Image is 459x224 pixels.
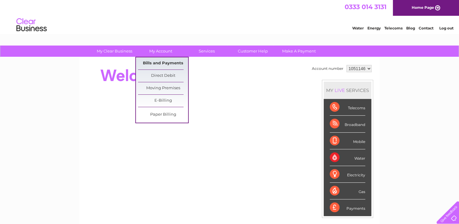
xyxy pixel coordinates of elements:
a: My Account [136,46,186,57]
img: logo.png [16,16,47,34]
a: My Clear Business [89,46,140,57]
a: Log out [439,26,453,30]
div: Gas [330,183,365,199]
a: Direct Debit [138,70,188,82]
a: Bills and Payments [138,57,188,70]
a: 0333 014 3131 [345,3,386,11]
a: Contact [419,26,434,30]
div: Payments [330,199,365,216]
div: Electricity [330,166,365,183]
a: Paper Billing [138,109,188,121]
a: Blog [406,26,415,30]
a: Services [182,46,232,57]
a: Customer Help [228,46,278,57]
a: Water [352,26,364,30]
div: MY SERVICES [324,82,371,99]
a: E-Billing [138,95,188,107]
div: Clear Business is a trading name of Verastar Limited (registered in [GEOGRAPHIC_DATA] No. 3667643... [86,3,373,29]
a: Telecoms [384,26,403,30]
a: Energy [367,26,381,30]
a: Make A Payment [274,46,324,57]
div: LIVE [333,87,346,93]
a: Moving Premises [138,82,188,94]
div: Water [330,149,365,166]
td: Account number [310,63,345,74]
div: Broadband [330,116,365,132]
div: Telecoms [330,99,365,116]
div: Mobile [330,133,365,149]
